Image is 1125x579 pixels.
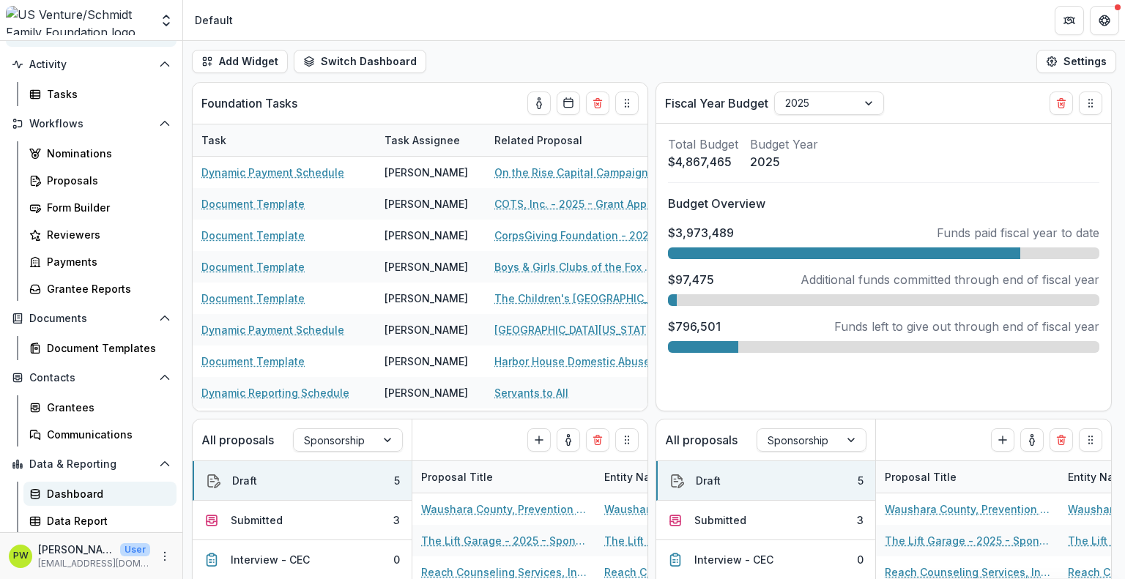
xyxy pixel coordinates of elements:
[29,372,153,384] span: Contacts
[201,196,305,212] a: Document Template
[38,542,114,557] p: [PERSON_NAME]
[876,469,965,485] div: Proposal Title
[586,91,609,115] button: Delete card
[385,354,468,369] div: [PERSON_NAME]
[1036,50,1116,73] button: Settings
[694,552,773,567] div: Interview - CEC
[47,173,165,188] div: Proposals
[231,512,283,528] div: Submitted
[857,552,864,567] div: 0
[201,165,344,180] a: Dynamic Payment Schedule
[23,168,177,193] a: Proposals
[47,86,165,102] div: Tasks
[193,461,412,501] button: Draft5
[201,228,305,243] a: Document Template
[29,458,153,471] span: Data & Reporting
[1079,91,1102,115] button: Drag
[385,196,468,212] div: [PERSON_NAME]
[885,501,1050,517] a: Waushara County, Prevention Council - 2025 - Grant Application
[1050,428,1073,452] button: Delete card
[47,400,165,415] div: Grantees
[1050,91,1073,115] button: Delete card
[201,322,344,337] a: Dynamic Payment Schedule
[23,223,177,247] a: Reviewers
[201,94,297,112] p: Foundation Tasks
[557,91,580,115] button: Calendar
[23,336,177,360] a: Document Templates
[23,482,177,506] a: Dashboard
[193,124,376,156] div: Task
[750,135,818,153] p: Budget Year
[385,165,468,180] div: [PERSON_NAME]
[23,422,177,447] a: Communications
[494,259,660,274] a: Boys & Girls Clubs of the Fox Valley - 2025 - Grant Application
[656,461,875,501] button: Draft5
[696,473,721,488] div: Draft
[885,533,1050,548] a: The Lift Garage - 2025 - Sponsorship Application Grant
[595,461,779,493] div: Entity Name
[857,512,864,528] div: 3
[421,501,587,517] a: Waushara County, Prevention Council - 2025 - Grant Application
[23,277,177,301] a: Grantee Reports
[494,228,660,243] a: CorpsGiving Foundation - 2025 - Grant Application
[412,461,595,493] div: Proposal Title
[231,552,310,567] div: Interview - CEC
[47,254,165,269] div: Payments
[120,543,150,556] p: User
[23,250,177,274] a: Payments
[13,551,29,561] div: Parker Wolf
[527,428,551,452] button: Create Proposal
[29,313,153,325] span: Documents
[385,385,468,400] div: [PERSON_NAME]
[494,196,660,212] a: COTS, Inc. - 2025 - Grant Application
[47,513,165,528] div: Data Report
[385,228,468,243] div: [PERSON_NAME]
[38,557,150,570] p: [EMAIL_ADDRESS][DOMAIN_NAME]
[486,124,669,156] div: Related Proposal
[201,354,305,369] a: Document Template
[668,271,714,288] p: $97,475
[557,428,580,452] button: toggle-assigned-to-me
[6,452,177,476] button: Open Data & Reporting
[668,318,721,335] p: $796,501
[494,354,660,369] a: Harbor House Domestic Abuse Programs, Inc. - 2025 - Grant Application
[668,195,1099,212] p: Budget Overview
[385,259,468,274] div: [PERSON_NAME]
[494,291,660,306] a: The Children's [GEOGRAPHIC_DATA] - 2025 - Grant Application
[615,91,639,115] button: Drag
[23,509,177,533] a: Data Report
[604,533,685,548] a: The Lift Garage
[294,50,426,73] button: Switch Dashboard
[23,141,177,165] a: Nominations
[376,124,486,156] div: Task Assignee
[876,461,1059,493] div: Proposal Title
[6,112,177,135] button: Open Workflows
[1079,428,1102,452] button: Drag
[6,53,177,76] button: Open Activity
[801,271,1099,288] p: Additional funds committed through end of fiscal year
[193,501,412,540] button: Submitted3
[393,552,400,567] div: 0
[394,473,400,488] div: 5
[156,548,174,565] button: More
[195,12,233,28] div: Default
[385,322,468,337] div: [PERSON_NAME]
[991,428,1014,452] button: Create Proposal
[393,512,400,528] div: 3
[595,469,675,485] div: Entity Name
[586,428,609,452] button: Delete card
[29,59,153,71] span: Activity
[494,385,568,400] a: Servants to All
[47,427,165,442] div: Communications
[201,291,305,306] a: Document Template
[1020,428,1044,452] button: toggle-assigned-to-me
[47,340,165,356] div: Document Templates
[750,153,818,171] p: 2025
[486,132,591,148] div: Related Proposal
[694,512,746,528] div: Submitted
[6,366,177,389] button: Open Contacts
[156,6,177,35] button: Open entity switcher
[1055,6,1084,35] button: Partners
